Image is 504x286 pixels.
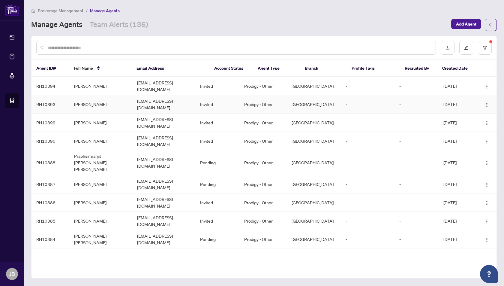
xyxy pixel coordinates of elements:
td: [DATE] [439,95,476,114]
td: RH10390 [31,132,69,150]
td: [PERSON_NAME] [69,95,132,114]
span: Brokerage Management [38,8,83,14]
td: [EMAIL_ADDRESS][DOMAIN_NAME] [132,150,195,175]
td: [DATE] [439,230,476,248]
td: [EMAIL_ADDRESS][DOMAIN_NAME] [132,248,195,267]
td: [EMAIL_ADDRESS][DOMAIN_NAME] [132,193,195,212]
td: [PERSON_NAME] [69,114,132,132]
td: [DATE] [439,193,476,212]
td: - [341,230,394,248]
td: - [341,132,394,150]
td: - [394,132,439,150]
td: [DATE] [439,150,476,175]
button: Logo [482,99,492,109]
td: Invited [195,132,239,150]
td: [DATE] [439,175,476,193]
td: Prodigy - Other [239,193,287,212]
td: [PERSON_NAME] [69,212,132,230]
td: Pending [195,248,239,267]
img: Logo [484,161,489,166]
th: Branch [300,60,347,77]
td: [PERSON_NAME] [69,77,132,95]
span: filter [483,46,487,50]
td: Invited [195,114,239,132]
td: RH10392 [31,114,69,132]
td: Pending [195,175,239,193]
span: arrow-left [489,23,493,27]
td: Prodigy - Other [239,132,287,150]
button: Logo [482,118,492,127]
td: [EMAIL_ADDRESS][DOMAIN_NAME] [132,77,195,95]
td: Pending [195,230,239,248]
td: Prodigy - Other [239,95,287,114]
span: Full Name [74,65,93,71]
button: Logo [482,136,492,146]
td: [PERSON_NAME] [69,132,132,150]
td: RH10385 [31,212,69,230]
td: - [394,150,439,175]
td: Pending [195,150,239,175]
td: [GEOGRAPHIC_DATA] [287,230,341,248]
td: [EMAIL_ADDRESS][DOMAIN_NAME] [132,114,195,132]
td: [EMAIL_ADDRESS][DOMAIN_NAME] [132,95,195,114]
button: Logo [482,179,492,189]
th: Email Address [132,60,209,77]
td: Invited [195,212,239,230]
td: - [341,212,394,230]
td: - [394,230,439,248]
button: Logo [482,81,492,91]
td: - [341,248,394,267]
img: Logo [484,219,489,224]
button: Logo [482,253,492,262]
img: Logo [484,201,489,205]
td: Prabhsimranjit [PERSON_NAME] [PERSON_NAME] [69,150,132,175]
td: - [394,248,439,267]
td: [DATE] [439,212,476,230]
td: RH10394 [31,77,69,95]
span: Add Agent [456,19,476,29]
td: [GEOGRAPHIC_DATA] [287,95,341,114]
td: [EMAIL_ADDRESS][DOMAIN_NAME] [132,230,195,248]
th: Profile Tags [347,60,400,77]
td: [GEOGRAPHIC_DATA] [287,193,341,212]
td: [GEOGRAPHIC_DATA] [287,77,341,95]
td: [GEOGRAPHIC_DATA] [287,248,341,267]
td: - [341,95,394,114]
td: [DATE] [439,77,476,95]
td: RH10384 [31,230,69,248]
img: logo [5,5,19,16]
th: Account Status [209,60,253,77]
td: - [394,193,439,212]
td: [GEOGRAPHIC_DATA] [287,132,341,150]
td: - [341,150,394,175]
span: home [31,9,35,13]
td: [GEOGRAPHIC_DATA] [287,212,341,230]
td: Invited [195,77,239,95]
button: filter [478,41,492,55]
td: - [394,175,439,193]
span: Manage Agents [90,8,120,14]
td: [PERSON_NAME] [69,175,132,193]
td: Prodigy - Other [239,175,287,193]
li: / [86,7,88,14]
button: edit [459,41,473,55]
th: Recruited By [400,60,437,77]
span: download [445,46,450,50]
td: - [394,77,439,95]
img: Logo [484,139,489,144]
td: RH10386 [31,193,69,212]
td: - [341,77,394,95]
td: [GEOGRAPHIC_DATA] [287,175,341,193]
th: Full Name [69,60,131,77]
a: Team Alerts (136) [90,20,148,30]
td: [PERSON_NAME] [PERSON_NAME] [69,230,132,248]
td: RH10387 [31,175,69,193]
button: Logo [482,216,492,226]
span: JB [9,270,15,278]
td: - [394,114,439,132]
td: [EMAIL_ADDRESS][DOMAIN_NAME] [132,132,195,150]
td: Prodigy - Other [239,150,287,175]
button: Logo [482,198,492,207]
a: Manage Agents [31,20,82,30]
td: [PERSON_NAME] [69,248,132,267]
